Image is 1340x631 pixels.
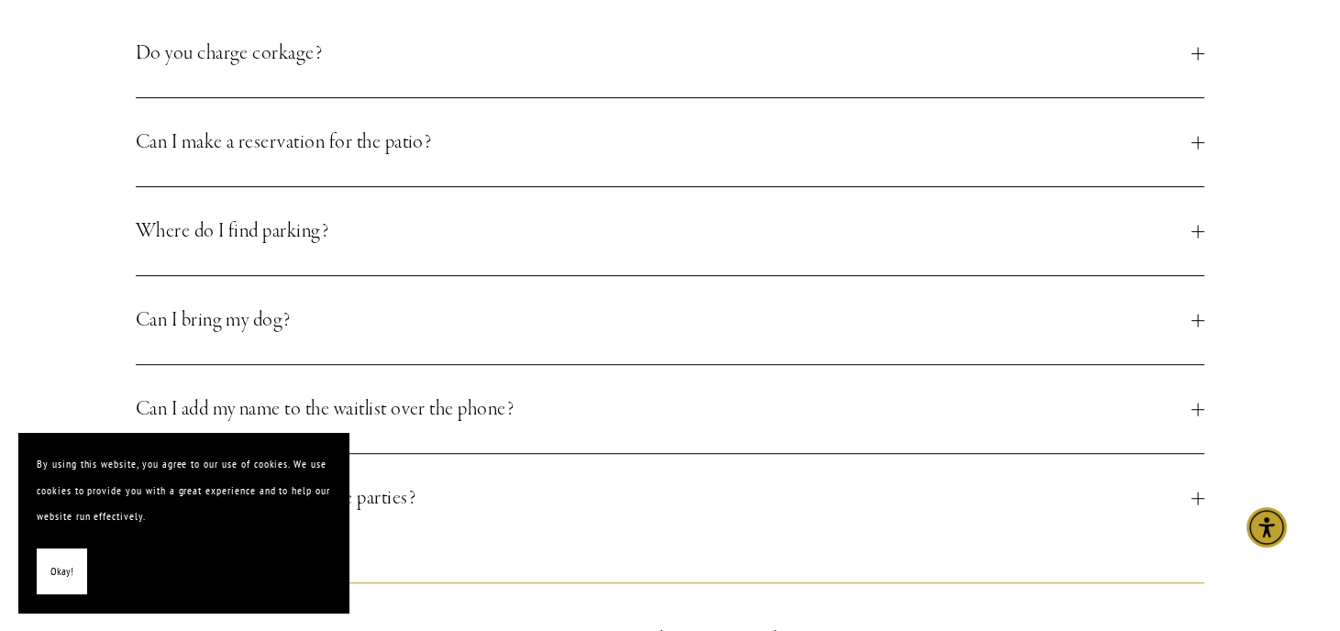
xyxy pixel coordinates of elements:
span: Where do I find parking? [136,215,1192,248]
button: Can I make a reservation for the patio? [136,98,1205,186]
button: Do you charge corkage? [136,9,1205,97]
p: By using this website, you agree to our use of cookies. We use cookies to provide you with a grea... [37,451,330,530]
button: Where do I find parking? [136,187,1205,275]
span: Can I make a reservation for the patio? [136,126,1192,159]
div: Accessibility Menu [1246,507,1287,548]
button: Okay! [37,548,87,595]
button: Can I add my name to the waitlist over the phone? [136,365,1205,453]
button: Can you accommodate large parties? [136,454,1205,542]
span: Can I bring my dog? [136,304,1192,337]
span: Can I add my name to the waitlist over the phone? [136,393,1192,426]
span: Okay! [50,559,73,585]
span: Do you charge corkage? [136,37,1192,70]
button: Can I bring my dog? [136,276,1205,364]
span: Can you accommodate large parties? [136,482,1192,515]
section: Cookie banner [18,433,349,613]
